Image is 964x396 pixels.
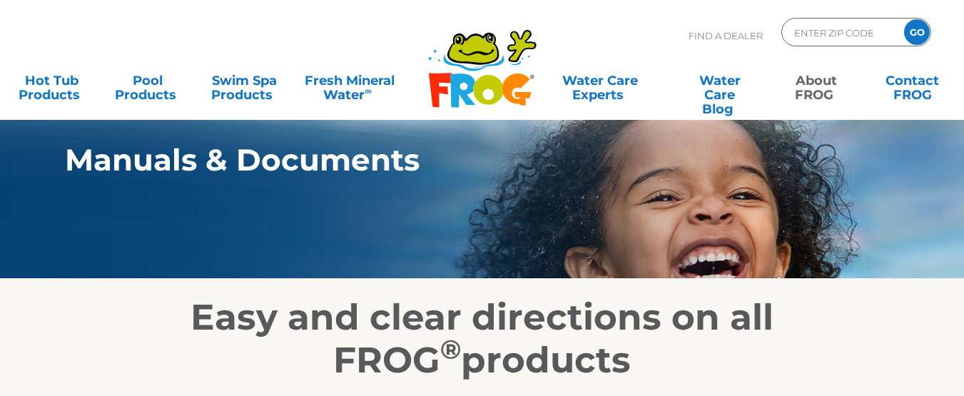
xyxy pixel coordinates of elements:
[689,18,763,54] p: Find A Dealer
[65,143,833,177] h1: Manuals & Documents
[111,66,186,95] a: PoolProducts
[778,66,853,95] a: AboutFROG
[539,66,661,95] a: Water CareExperts
[14,66,89,95] a: Hot TubProducts
[207,66,282,95] a: Swim SpaProducts
[904,19,930,45] input: GO
[303,66,397,95] a: Fresh MineralWater∞
[875,66,950,95] a: ContactFROG
[44,296,921,382] h2: Easy and clear directions on all FROG products
[793,22,889,43] input: Zip Code Form
[682,66,757,95] a: Water CareBlog
[365,85,372,96] sup: ∞
[440,333,461,365] sup: ®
